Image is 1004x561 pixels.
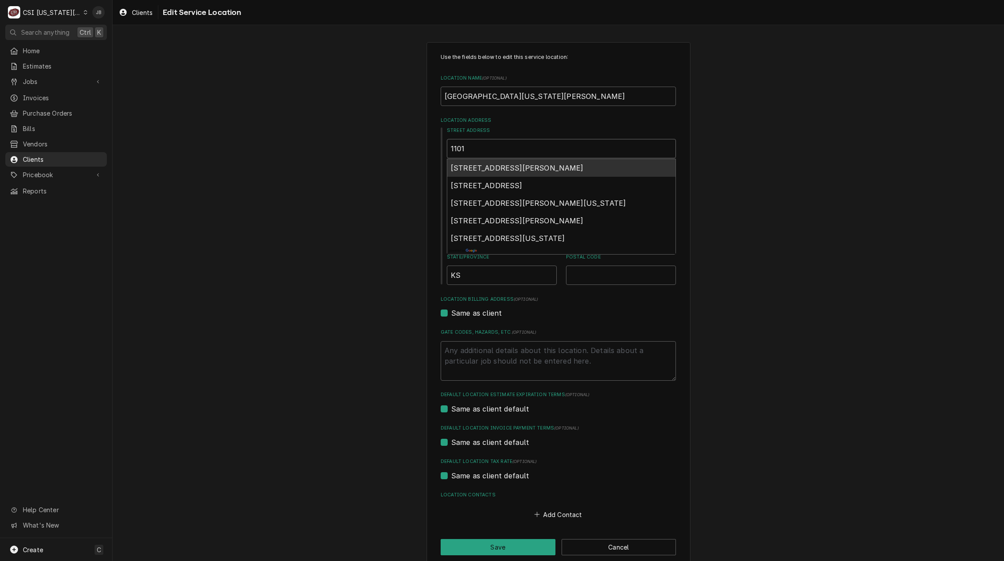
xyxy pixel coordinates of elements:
div: Location Billing Address [441,296,676,318]
span: Reports [23,186,102,196]
label: Street Address [447,127,676,134]
button: Add Contact [533,508,584,521]
span: Edit Service Location [160,7,241,18]
div: JB [92,6,105,18]
div: Joshua Bennett's Avatar [92,6,105,18]
label: Postal Code [566,254,676,261]
label: Location Contacts [441,492,676,499]
div: Street Address [447,127,676,158]
span: Bills [23,124,102,133]
div: C [8,6,20,18]
label: Location Billing Address [441,296,676,303]
div: Location Name [441,75,676,106]
a: Clients [115,5,156,20]
span: What's New [23,521,102,530]
span: C [97,545,101,554]
span: [STREET_ADDRESS][US_STATE] [451,234,565,243]
span: Invoices [23,93,102,102]
span: [STREET_ADDRESS][PERSON_NAME][US_STATE] [451,199,626,208]
div: Service Location Create/Update Form [441,53,676,521]
span: Pricebook [23,170,89,179]
a: Purchase Orders [5,106,107,120]
label: Same as client default [451,470,529,481]
div: Default Location Tax Rate [441,458,676,481]
span: Jobs [23,77,89,86]
span: Clients [132,8,153,17]
div: Location Contacts [441,492,676,521]
button: Cancel [562,539,676,555]
span: [STREET_ADDRESS][PERSON_NAME] [451,216,584,225]
span: Create [23,546,43,554]
div: CSI [US_STATE][GEOGRAPHIC_DATA] [23,8,81,17]
label: Location Address [441,117,676,124]
a: Invoices [5,91,107,105]
span: Purchase Orders [23,109,102,118]
a: Go to Help Center [5,503,107,517]
a: Reports [5,184,107,198]
label: Location Name [441,75,676,82]
div: Gate Codes, Hazards, etc. [441,329,676,380]
label: Gate Codes, Hazards, etc. [441,329,676,336]
label: Same as client default [451,437,529,448]
span: [STREET_ADDRESS] [451,181,522,190]
button: Search anythingCtrlK [5,25,107,40]
span: Estimates [23,62,102,71]
img: powered_by_google_on_white_hdpi.png [449,249,477,252]
a: Go to Jobs [5,74,107,89]
a: Vendors [5,137,107,151]
p: Use the fields below to edit this service location: [441,53,676,61]
label: State/Province [447,254,557,261]
label: Default Location Tax Rate [441,458,676,465]
span: ( optional ) [482,76,507,80]
div: Button Group Row [441,539,676,555]
a: Go to Pricebook [5,168,107,182]
span: [STREET_ADDRESS][PERSON_NAME] [451,164,584,172]
span: K [97,28,101,37]
a: Estimates [5,59,107,73]
span: Clients [23,155,102,164]
div: State/Province [447,254,557,285]
span: Search anything [21,28,69,37]
span: (optional) [554,426,579,430]
span: (optional) [514,297,538,302]
span: Vendors [23,139,102,149]
span: Home [23,46,102,55]
a: Bills [5,121,107,136]
div: Button Group [441,539,676,555]
span: Help Center [23,505,102,514]
input: Nickname, Franchise ID, etc. [441,87,676,106]
div: CSI Kansas City's Avatar [8,6,20,18]
a: Clients [5,152,107,167]
label: Default Location Estimate Expiration Terms [441,391,676,398]
button: Save [441,539,555,555]
div: Default Location Invoice Payment Terms [441,425,676,447]
span: (optional) [565,392,590,397]
a: Home [5,44,107,58]
label: Default Location Invoice Payment Terms [441,425,676,432]
span: (optional) [512,459,537,464]
label: Same as client [451,308,502,318]
div: Postal Code [566,254,676,285]
span: ( optional ) [512,330,537,335]
div: Location Address [441,117,676,285]
label: Same as client default [451,404,529,414]
a: Go to What's New [5,518,107,532]
div: Default Location Estimate Expiration Terms [441,391,676,414]
span: Ctrl [80,28,91,37]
